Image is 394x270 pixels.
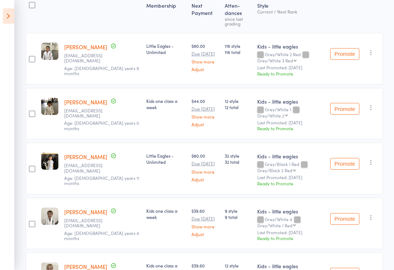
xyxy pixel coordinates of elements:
div: Ready to Promote [257,70,324,77]
div: Ready to Promote [257,125,324,131]
div: Kids - little eagles [257,208,324,215]
small: Due [DATE] [192,161,219,166]
a: Adjust [192,232,219,236]
div: Kids - little eagles [257,43,324,50]
button: Promote [330,103,359,115]
span: 9 total [225,214,251,220]
a: Adjust [192,67,219,72]
div: Grey/Black 1 Red [257,162,324,173]
small: Due [DATE] [192,106,219,111]
div: Grey/White 1 [257,107,324,118]
span: Age: [DEMOGRAPHIC_DATA] years 9 months [64,65,139,76]
div: Ready to Promote [257,235,324,241]
img: image1705394875.png [41,43,58,60]
img: image1675144160.png [41,153,58,170]
div: Kids - little eagles [257,262,324,270]
a: Show more [192,59,219,64]
span: 32 total [225,159,251,165]
small: Last Promoted: [DATE] [257,120,324,125]
img: image1692683869.png [41,208,58,225]
span: 32 style [225,153,251,159]
small: Due [DATE] [192,51,219,56]
div: Little Eagles - Unlimited [146,153,186,165]
img: image1710133573.png [41,98,58,115]
div: $80.00 [192,43,219,72]
a: Adjust [192,122,219,127]
a: Adjust [192,177,219,182]
div: Little Eagles - Unlimited [146,43,186,55]
span: 12 style [225,262,251,269]
div: Kids one class a week [146,208,186,220]
a: Show more [192,114,219,119]
div: Grey/White 1 Red [257,223,292,228]
div: since last grading [225,16,251,26]
span: Age: [DEMOGRAPHIC_DATA] years 0 months [64,120,139,131]
button: Promote [330,158,359,170]
small: chi@ctngroup.com.au [64,53,112,63]
span: 116 style [225,43,251,49]
div: Kids - little eagles [257,98,324,105]
a: [PERSON_NAME] [64,43,107,51]
div: Grey/White 4 [257,217,324,228]
a: Show more [192,224,219,229]
small: Chrishaikenzie@gmail.com [64,108,112,119]
small: Last Promoted: [DATE] [257,65,324,70]
span: Age: [DEMOGRAPHIC_DATA] years 11 months [64,175,139,186]
small: Due [DATE] [192,216,219,221]
div: Grey/Black 2 Red [257,168,292,173]
small: Last Promoted: [DATE] [257,230,324,235]
a: [PERSON_NAME] [64,208,107,216]
button: Promote [330,48,359,60]
button: Promote [330,213,359,225]
span: 9 style [225,208,251,214]
div: Kids - little eagles [257,153,324,160]
span: 12 total [225,104,251,110]
div: Grey/White 2 [257,113,284,118]
a: [PERSON_NAME] [64,153,107,161]
small: rob@cancerfitaustralia.com.au [64,163,112,173]
div: $39.60 [192,208,219,236]
span: 116 total [225,49,251,55]
div: Current / Next Rank [257,9,324,14]
a: Show more [192,169,219,174]
small: Last Promoted: [DATE] [257,175,324,180]
a: [PERSON_NAME] [64,98,107,106]
span: 12 style [225,98,251,104]
div: $44.00 [192,98,219,127]
div: Kids one class a week [146,98,186,110]
div: Grey/White 3 Red [257,58,293,63]
div: Ready to Promote [257,180,324,186]
div: Grey/White 2 Red [257,52,324,63]
div: $80.00 [192,153,219,181]
span: Age: [DEMOGRAPHIC_DATA] years 4 months [64,230,139,241]
small: lukebex@gmail.com [64,218,112,228]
